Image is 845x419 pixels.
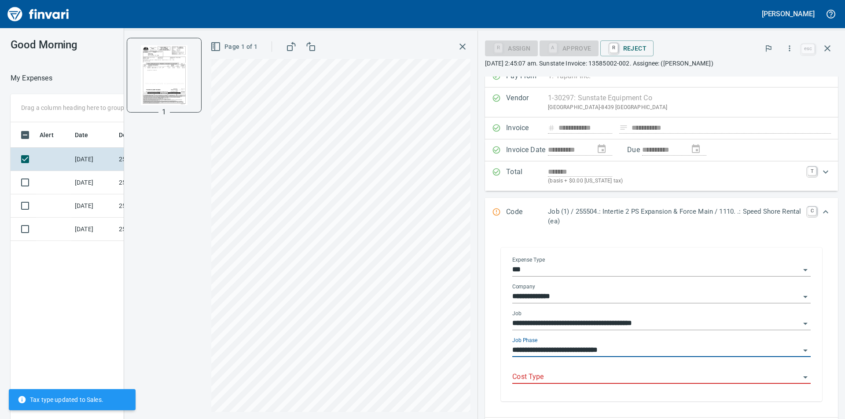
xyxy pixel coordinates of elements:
[548,207,802,226] p: Job (1) / 255504.: Intertie 2 PS Expansion & Force Main / 1110. .: Speed Shore Rental (ea)
[18,395,103,404] span: Tax type updated to Sales.
[801,44,815,54] a: esc
[808,207,816,215] a: C
[71,148,115,171] td: [DATE]
[607,41,647,56] span: Reject
[75,130,88,140] span: Date
[71,218,115,241] td: [DATE]
[119,130,163,140] span: Description
[780,39,799,58] button: More
[799,344,812,357] button: Open
[209,39,261,55] button: Page 1 of 1
[71,171,115,194] td: [DATE]
[600,40,654,56] button: RReject
[212,41,257,52] span: Page 1 of 1
[548,177,802,186] p: (basis + $0.00 [US_STATE] tax)
[11,73,52,84] nav: breadcrumb
[485,161,838,191] div: Expand
[512,284,535,289] label: Company
[162,107,166,117] p: 1
[610,43,618,53] a: R
[799,264,812,276] button: Open
[799,38,838,59] span: Close invoice
[115,148,195,171] td: 255504.7029
[760,7,817,21] button: [PERSON_NAME]
[799,291,812,303] button: Open
[759,39,778,58] button: Flag
[540,44,599,51] div: Cost Type required
[71,194,115,218] td: [DATE]
[506,207,548,226] p: Code
[119,130,152,140] span: Description
[485,198,838,235] div: Expand
[40,130,54,140] span: Alert
[11,73,52,84] p: My Expenses
[11,39,198,51] h3: Good Morning
[512,338,537,343] label: Job Phase
[506,167,548,186] p: Total
[134,45,194,105] img: Page 1
[512,257,545,262] label: Expense Type
[21,103,150,112] p: Drag a column heading here to group the table
[512,311,522,316] label: Job
[115,218,195,241] td: 255001.7016
[115,194,195,218] td: 255001.6589
[115,171,195,194] td: 255002.7135
[40,130,65,140] span: Alert
[485,59,838,68] p: [DATE] 2:45:07 am. Sunstate Invoice: 13585002-002. Assignee: ([PERSON_NAME])
[808,167,816,175] a: T
[799,371,812,383] button: Open
[799,317,812,330] button: Open
[75,130,100,140] span: Date
[485,44,537,51] div: Assign
[5,4,71,25] img: Finvari
[762,9,815,18] h5: [PERSON_NAME]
